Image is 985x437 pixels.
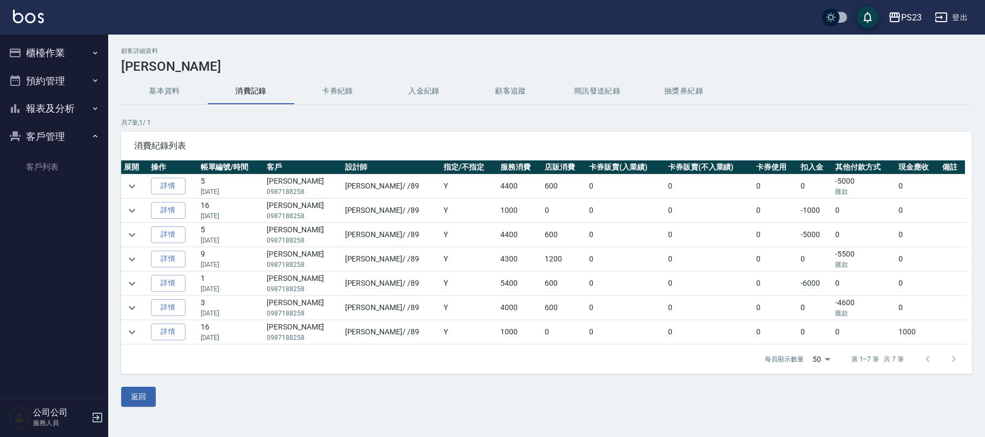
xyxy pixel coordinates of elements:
[586,223,665,247] td: 0
[151,275,186,292] a: 詳情
[121,118,972,127] p: 共 7 筆, 1 / 1
[264,272,342,295] td: [PERSON_NAME]
[201,308,262,318] p: [DATE]
[441,272,498,295] td: Y
[264,320,342,344] td: [PERSON_NAME]
[665,160,753,174] th: 卡券販賣(不入業績)
[4,154,104,179] a: 客戶列表
[201,284,262,294] p: [DATE]
[753,174,798,198] td: 0
[896,199,940,223] td: 0
[665,223,753,247] td: 0
[665,320,753,344] td: 0
[798,174,832,198] td: 0
[851,354,904,364] p: 第 1–7 筆 共 7 筆
[151,324,186,340] a: 詳情
[753,160,798,174] th: 卡券使用
[151,202,186,219] a: 詳情
[151,299,186,316] a: 詳情
[542,223,586,247] td: 600
[542,247,586,271] td: 1200
[124,203,140,219] button: expand row
[201,187,262,197] p: [DATE]
[753,247,798,271] td: 0
[267,236,340,245] p: 0987188258
[832,199,895,223] td: 0
[198,174,265,198] td: 5
[586,174,665,198] td: 0
[264,296,342,320] td: [PERSON_NAME]
[342,223,441,247] td: [PERSON_NAME] / /89
[342,247,441,271] td: [PERSON_NAME] / /89
[665,199,753,223] td: 0
[835,260,893,270] p: 匯款
[586,199,665,223] td: 0
[835,308,893,318] p: 匯款
[124,324,140,340] button: expand row
[896,174,940,198] td: 0
[798,199,832,223] td: -1000
[13,10,44,23] img: Logo
[121,78,208,104] button: 基本資料
[498,320,542,344] td: 1000
[896,320,940,344] td: 1000
[441,247,498,271] td: Y
[264,223,342,247] td: [PERSON_NAME]
[9,407,30,428] img: Person
[294,78,381,104] button: 卡券紀錄
[441,320,498,344] td: Y
[542,272,586,295] td: 600
[798,247,832,271] td: 0
[498,296,542,320] td: 4000
[208,78,294,104] button: 消費記錄
[342,296,441,320] td: [PERSON_NAME] / /89
[151,251,186,267] a: 詳情
[267,333,340,342] p: 0987188258
[467,78,554,104] button: 顧客追蹤
[498,199,542,223] td: 1000
[832,272,895,295] td: 0
[441,223,498,247] td: Y
[586,247,665,271] td: 0
[124,178,140,194] button: expand row
[586,320,665,344] td: 0
[264,247,342,271] td: [PERSON_NAME]
[542,296,586,320] td: 600
[342,174,441,198] td: [PERSON_NAME] / /89
[832,296,895,320] td: -4600
[753,223,798,247] td: 0
[198,199,265,223] td: 16
[124,251,140,267] button: expand row
[121,59,972,74] h3: [PERSON_NAME]
[857,6,878,28] button: save
[198,223,265,247] td: 5
[940,160,965,174] th: 備註
[342,272,441,295] td: [PERSON_NAME] / /89
[4,95,104,123] button: 報表及分析
[586,296,665,320] td: 0
[896,223,940,247] td: 0
[4,67,104,95] button: 預約管理
[884,6,926,29] button: PS23
[267,211,340,221] p: 0987188258
[554,78,640,104] button: 簡訊發送紀錄
[267,284,340,294] p: 0987188258
[896,247,940,271] td: 0
[198,272,265,295] td: 1
[798,223,832,247] td: -5000
[798,296,832,320] td: 0
[148,160,198,174] th: 操作
[901,11,922,24] div: PS23
[665,174,753,198] td: 0
[381,78,467,104] button: 入金紀錄
[121,160,148,174] th: 展開
[33,418,88,428] p: 服務人員
[832,247,895,271] td: -5500
[896,296,940,320] td: 0
[665,247,753,271] td: 0
[753,296,798,320] td: 0
[832,223,895,247] td: 0
[542,320,586,344] td: 0
[124,275,140,292] button: expand row
[198,247,265,271] td: 9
